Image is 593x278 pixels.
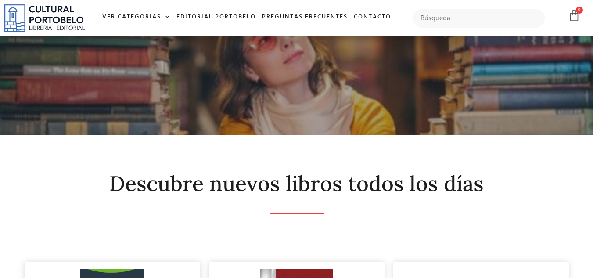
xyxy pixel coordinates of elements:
h2: Descubre nuevos libros todos los días [25,172,569,195]
a: Preguntas frecuentes [259,8,351,27]
input: Búsqueda [413,9,545,28]
a: Contacto [351,8,394,27]
span: 0 [576,7,583,14]
a: 0 [568,9,580,22]
a: Ver Categorías [99,8,173,27]
a: Editorial Portobelo [173,8,259,27]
